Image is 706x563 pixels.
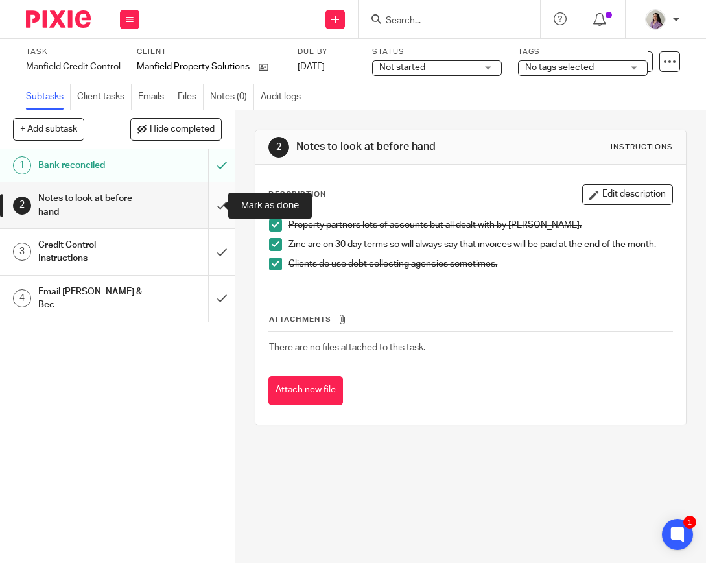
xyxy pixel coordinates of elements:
[210,84,254,110] a: Notes (0)
[269,343,425,352] span: There are no files attached to this task.
[288,258,672,270] p: Clients do use debt collecting agencies sometimes.
[268,376,343,405] button: Attach new file
[298,47,356,57] label: Due by
[13,243,31,261] div: 3
[269,316,331,323] span: Attachments
[13,197,31,215] div: 2
[268,189,326,200] p: Description
[296,140,499,154] h1: Notes to look at before hand
[645,9,666,30] img: Olivia.jpg
[288,238,672,251] p: Zinc are on 30 day terms so will always say that invoices will be paid at the end of the month.
[130,118,222,140] button: Hide completed
[38,282,143,315] h1: Email [PERSON_NAME] & Bec
[178,84,204,110] a: Files
[26,84,71,110] a: Subtasks
[138,84,171,110] a: Emails
[261,84,307,110] a: Audit logs
[611,142,673,152] div: Instructions
[38,156,143,175] h1: Bank reconciled
[26,10,91,28] img: Pixie
[13,156,31,174] div: 1
[26,60,121,73] div: Manfield Credit Control
[518,47,648,57] label: Tags
[77,84,132,110] a: Client tasks
[268,137,289,158] div: 2
[384,16,501,27] input: Search
[683,516,696,529] div: 1
[372,47,502,57] label: Status
[150,125,215,135] span: Hide completed
[298,62,325,71] span: [DATE]
[137,60,252,73] p: Manfield Property Solutions Ltd
[582,184,673,205] button: Edit description
[379,63,425,72] span: Not started
[525,63,594,72] span: No tags selected
[26,47,121,57] label: Task
[38,189,143,222] h1: Notes to look at before hand
[137,47,281,57] label: Client
[288,219,672,232] p: Property partners lots of accounts but all dealt with by [PERSON_NAME].
[13,289,31,307] div: 4
[38,235,143,269] h1: Credit Control Instructions
[13,118,84,140] button: + Add subtask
